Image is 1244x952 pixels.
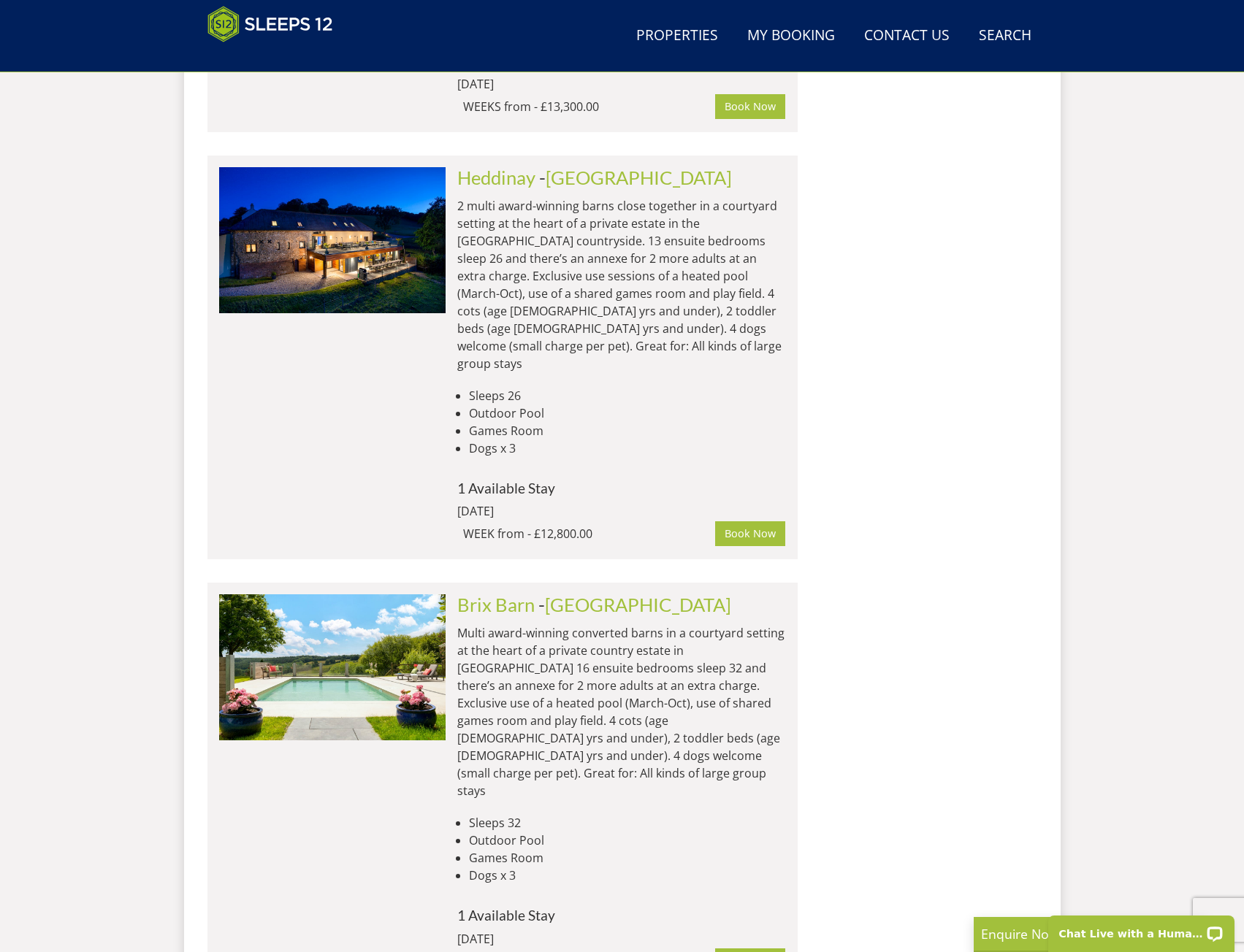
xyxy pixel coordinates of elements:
div: WEEK from - £12,800.00 [463,525,716,542]
a: Heddinay [457,166,535,188]
a: [GEOGRAPHIC_DATA] [545,594,731,615]
span: - [538,594,731,615]
div: [DATE] [457,75,655,93]
li: Sleeps 26 [469,387,786,404]
img: open-uri20250128-23-stzo3b.original. [219,594,446,740]
li: Dogs x 3 [469,867,786,884]
li: Dogs x 3 [469,439,786,457]
iframe: Customer reviews powered by Trustpilot [200,51,354,64]
li: Games Room [469,422,786,439]
div: [DATE] [457,502,655,520]
a: [GEOGRAPHIC_DATA] [546,166,732,188]
a: Book Now [715,94,785,119]
a: Properties [630,20,724,53]
a: Search [973,20,1037,53]
p: Enquire Now [981,924,1200,943]
li: Outdoor Pool [469,832,786,849]
a: Book Now [715,521,785,546]
span: - [539,166,732,188]
a: Brix Barn [457,594,535,615]
h4: 1 Available Stay [457,480,786,496]
a: My Booking [741,20,841,53]
li: Sleeps 32 [469,814,786,832]
a: Contact Us [858,20,955,53]
div: [DATE] [457,930,655,948]
img: open-uri20250128-24-i88lku.original. [219,167,446,313]
li: Games Room [469,849,786,867]
div: WEEKS from - £13,300.00 [463,98,716,115]
img: Sleeps 12 [207,6,333,42]
iframe: LiveChat chat widget [1039,906,1244,952]
h4: 1 Available Stay [457,907,786,923]
p: 2 multi award-winning barns close together in a courtyard setting at the heart of a private estat... [457,197,786,372]
li: Outdoor Pool [469,404,786,422]
p: Multi award-winning converted barns in a courtyard setting at the heart of a private country esta... [457,624,786,799]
